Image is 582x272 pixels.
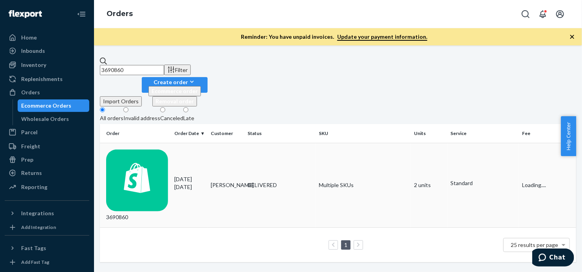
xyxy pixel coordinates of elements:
div: Filter [167,66,188,74]
div: Reporting [21,183,47,191]
a: Home [5,31,89,44]
a: Orders [5,86,89,99]
a: Add Fast Tag [5,258,89,267]
div: Prep [21,156,33,164]
input: Late [183,107,188,112]
th: Order Date [171,124,208,143]
div: Inventory [21,61,46,69]
p: Reminder: You have unpaid invoices. [241,33,427,41]
div: Replenishments [21,75,63,83]
div: Orders [21,88,40,96]
p: Standard [451,179,516,187]
button: Integrations [5,207,89,220]
td: Multiple SKUs [316,143,411,227]
td: Loading.... [519,143,576,227]
span: 25 results per page [511,241,559,248]
th: Fee [519,124,576,143]
div: [DATE] [174,175,204,191]
button: Ecommerce order [148,86,201,96]
div: All orders [100,114,123,122]
div: Home [21,34,37,41]
div: Wholesale Orders [22,115,69,123]
a: Ecommerce Orders [18,99,90,112]
button: Import Orders [100,96,142,106]
div: Create order [148,78,201,86]
td: 2 units [411,143,447,227]
div: 3690860 [106,150,168,221]
input: Search orders [100,65,164,75]
input: Invalid address [123,107,128,112]
a: Prep [5,153,89,166]
div: Add Fast Tag [21,259,49,265]
a: Page 1 is your current page [343,241,349,248]
a: Inventory [5,59,89,71]
a: Add Integration [5,223,89,232]
a: Reporting [5,181,89,193]
button: Close Navigation [74,6,89,22]
button: Fast Tags [5,242,89,254]
input: Canceled [160,107,165,112]
a: Returns [5,167,89,179]
div: Ecommerce Orders [22,102,72,110]
th: Order [100,124,171,143]
a: Update your payment information. [337,33,427,41]
div: Late [183,114,194,122]
div: Customer [211,130,241,137]
a: Replenishments [5,73,89,85]
iframe: Opens a widget where you can chat to one of our agents [532,249,574,268]
div: Inbounds [21,47,45,55]
div: DELIVERED [248,181,313,189]
a: Parcel [5,126,89,139]
span: Removal order [155,98,194,104]
div: Freight [21,142,40,150]
div: Canceled [160,114,183,122]
p: [DATE] [174,183,204,191]
button: Open account menu [552,6,568,22]
button: Filter [164,65,191,75]
div: Invalid address [123,114,160,122]
ol: breadcrumbs [100,3,139,25]
th: Units [411,124,447,143]
button: Create orderEcommerce orderRemoval order [142,77,208,93]
div: Parcel [21,128,38,136]
a: Orders [107,9,133,18]
button: Help Center [561,116,576,156]
a: Wholesale Orders [18,113,90,125]
input: All orders [100,107,105,112]
div: Fast Tags [21,244,46,252]
th: Service [448,124,519,143]
td: [PERSON_NAME] [208,143,244,227]
a: Freight [5,140,89,153]
img: Flexport logo [9,10,42,18]
button: Open notifications [535,6,551,22]
div: Returns [21,169,42,177]
button: Removal order [152,96,197,106]
div: Integrations [21,209,54,217]
th: Status [244,124,316,143]
button: Open Search Box [518,6,533,22]
a: Inbounds [5,45,89,57]
span: Ecommerce order [152,88,198,94]
th: SKU [316,124,411,143]
div: Add Integration [21,224,56,231]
